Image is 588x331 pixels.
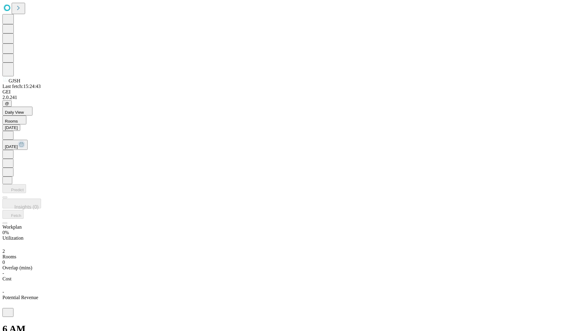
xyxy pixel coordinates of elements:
[2,184,26,193] button: Predict
[2,271,4,276] span: -
[2,100,12,107] button: @
[2,249,5,254] span: 2
[2,116,26,124] button: Rooms
[14,204,39,210] span: Insights (0)
[2,210,24,219] button: Fetch
[9,78,20,83] span: GJSH
[2,295,38,300] span: Potential Revenue
[2,89,586,95] div: GEI
[2,276,11,281] span: Cost
[5,101,9,106] span: @
[2,95,586,100] div: 2.0.241
[2,265,32,270] span: Overlap (mins)
[2,289,4,295] span: -
[5,110,24,115] span: Daily View
[2,84,41,89] span: Last fetch: 15:24:43
[2,235,23,241] span: Utilization
[2,140,28,150] button: [DATE]
[2,107,32,116] button: Daily View
[2,260,5,265] span: 0
[2,124,20,131] button: [DATE]
[2,199,41,208] button: Insights (0)
[2,230,9,235] span: 0%
[2,224,22,230] span: Workplan
[5,144,18,149] span: [DATE]
[2,254,16,259] span: Rooms
[5,119,18,124] span: Rooms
